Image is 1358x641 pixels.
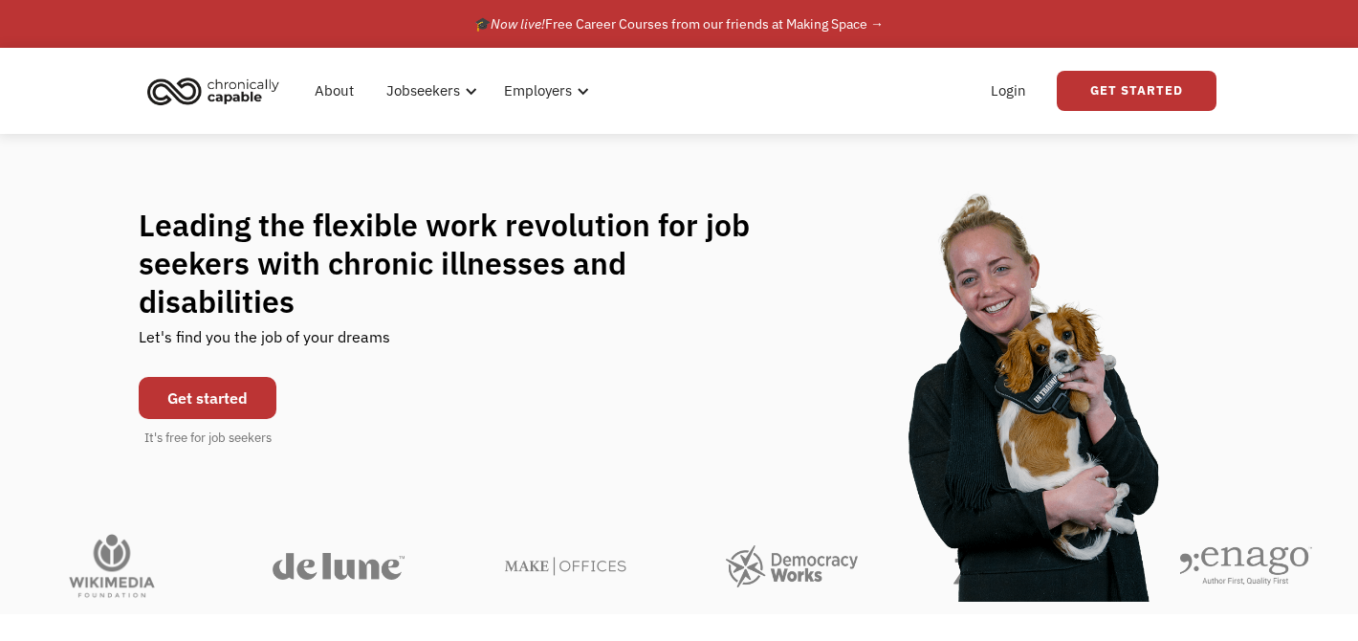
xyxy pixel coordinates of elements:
img: Chronically Capable logo [142,70,285,112]
h1: Leading the flexible work revolution for job seekers with chronic illnesses and disabilities [139,206,787,320]
a: Get Started [1057,71,1216,111]
em: Now live! [491,15,545,33]
a: About [303,60,365,122]
div: Employers [493,60,595,122]
a: Get started [139,377,276,419]
a: Login [979,60,1038,122]
div: Let's find you the job of your dreams [139,320,390,367]
div: Jobseekers [386,79,460,102]
a: home [142,70,294,112]
div: 🎓 Free Career Courses from our friends at Making Space → [474,12,884,35]
div: It's free for job seekers [144,429,272,448]
div: Employers [504,79,572,102]
div: Jobseekers [375,60,483,122]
